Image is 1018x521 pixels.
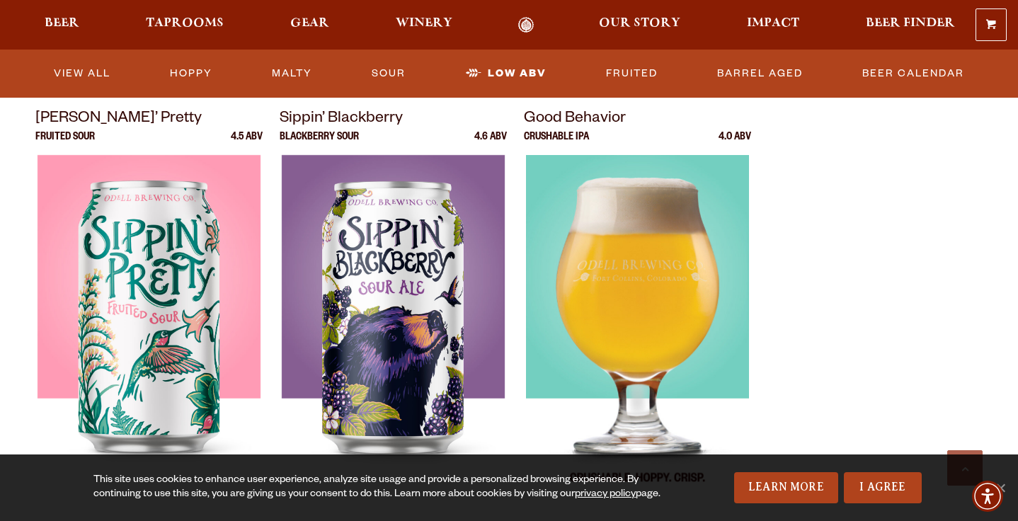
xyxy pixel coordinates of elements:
[460,57,552,90] a: Low ABV
[282,155,504,509] img: Sippin’ Blackberry
[599,18,680,29] span: Our Story
[711,57,808,90] a: Barrel Aged
[231,132,263,155] p: 4.5 ABV
[164,57,218,90] a: Hoppy
[738,17,808,33] a: Impact
[947,450,983,486] a: Scroll to top
[35,132,95,155] p: Fruited Sour
[48,57,116,90] a: View All
[93,474,662,502] div: This site uses cookies to enhance user experience, analyze site usage and provide a personalized ...
[747,18,799,29] span: Impact
[474,132,507,155] p: 4.6 ABV
[524,107,751,132] p: Good Behavior
[844,472,922,503] a: I Agree
[972,481,1003,512] div: Accessibility Menu
[35,17,88,33] a: Beer
[35,107,263,509] a: [PERSON_NAME]’ Pretty Fruited Sour 4.5 ABV Sippin’ Pretty Sippin’ Pretty
[35,107,263,132] p: [PERSON_NAME]’ Pretty
[290,18,329,29] span: Gear
[280,107,507,132] p: Sippin’ Blackberry
[500,17,553,33] a: Odell Home
[575,489,636,500] a: privacy policy
[719,132,751,155] p: 4.0 ABV
[524,107,751,509] a: Good Behavior Crushable IPA 4.0 ABV Good Behavior Good Behavior
[857,57,970,90] a: Beer Calendar
[280,107,507,509] a: Sippin’ Blackberry Blackberry Sour 4.6 ABV Sippin’ Blackberry Sippin’ Blackberry
[281,17,338,33] a: Gear
[524,132,589,155] p: Crushable IPA
[857,17,964,33] a: Beer Finder
[590,17,690,33] a: Our Story
[734,472,838,503] a: Learn More
[38,155,260,509] img: Sippin’ Pretty
[600,57,663,90] a: Fruited
[366,57,411,90] a: Sour
[526,155,749,509] img: Good Behavior
[146,18,224,29] span: Taprooms
[266,57,318,90] a: Malty
[280,132,359,155] p: Blackberry Sour
[137,17,233,33] a: Taprooms
[45,18,79,29] span: Beer
[387,17,462,33] a: Winery
[396,18,452,29] span: Winery
[866,18,955,29] span: Beer Finder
